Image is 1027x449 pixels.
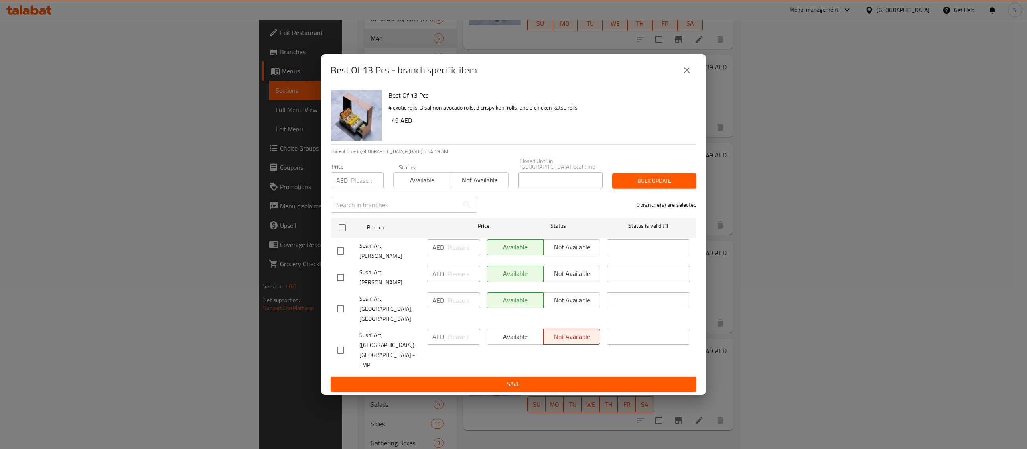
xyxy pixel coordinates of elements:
[432,332,444,341] p: AED
[432,296,444,305] p: AED
[393,172,451,188] button: Available
[517,221,600,231] span: Status
[619,176,690,186] span: Bulk update
[447,239,480,255] input: Please enter price
[451,172,508,188] button: Not available
[388,103,690,113] p: 4 exotic rolls, 3 salmon avocado rolls, 3 crispy kani rolls, and 3 chicken katsu rolls
[331,64,477,77] h2: Best Of 13 Pcs - branch specific item
[432,243,444,252] p: AED
[388,90,690,101] h6: Best Of 13 Pcs
[337,379,690,389] span: Save
[432,269,444,279] p: AED
[359,241,420,261] span: Sushi Art, [PERSON_NAME]
[447,329,480,345] input: Please enter price
[637,201,696,209] p: 0 branche(s) are selected
[607,221,690,231] span: Status is valid till
[392,115,690,126] h6: 49 AED
[351,172,384,188] input: Please enter price
[457,221,510,231] span: Price
[677,61,696,80] button: close
[359,330,420,370] span: Sushi Art, ([GEOGRAPHIC_DATA]), [GEOGRAPHIC_DATA] - TMP
[331,148,696,155] p: Current time in [GEOGRAPHIC_DATA] is [DATE] 5:54:19 AM
[331,197,459,213] input: Search in branches
[359,294,420,324] span: Sushi Art, [GEOGRAPHIC_DATA], [GEOGRAPHIC_DATA]
[612,173,696,188] button: Bulk update
[447,266,480,282] input: Please enter price
[331,377,696,392] button: Save
[336,176,348,185] p: AED
[331,90,382,141] img: Best Of 13 Pcs
[359,267,420,288] span: Sushi Art, [PERSON_NAME]
[367,222,451,233] span: Branch
[447,292,480,308] input: Please enter price
[397,174,448,186] span: Available
[454,174,505,186] span: Not available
